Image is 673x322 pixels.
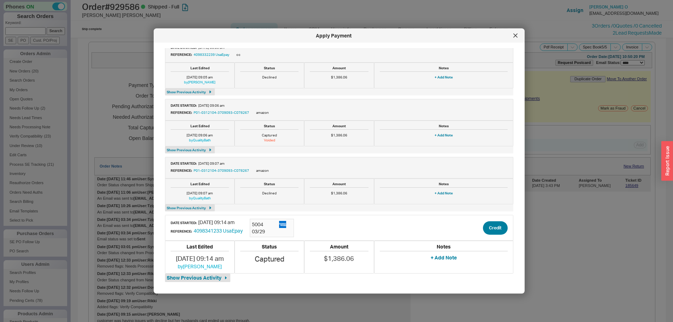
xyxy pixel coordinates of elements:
h6: Date Started: [171,46,196,49]
span: [DATE] 09:14 am [198,219,235,226]
div: by QualityBath [171,196,229,201]
span: [DATE] 09:06 am [198,104,225,108]
div: 03 / 29 [252,228,278,235]
div: by QualityBath [171,138,229,143]
h5: Last Edited [171,244,229,251]
h5: Last Edited [171,124,229,130]
div: [DATE] 09:06 am [171,133,229,138]
div: Captured [240,254,299,264]
span: Show Previous Activity [167,90,206,95]
span: $1,386.06 [331,191,347,195]
span: Show Previous Activity [167,148,206,153]
div: [DATE] 09:05 am [171,75,229,80]
a: P01-0312104-3709093-C078267 [194,111,249,115]
span: $1,386.06 [331,75,347,80]
button: Credit [483,221,508,235]
h5: Status [240,244,299,251]
button: + Add Note [435,75,453,80]
span: Credit [489,224,502,232]
h5: Notes [380,244,508,251]
h6: Date Started: [171,221,196,225]
span: [DATE] 09:07 am [198,162,225,166]
button: + Add Note [435,191,453,196]
h5: Amount [310,66,368,72]
a: P01-0312104-3709093-C078267 [194,169,249,173]
div: by [PERSON_NAME] [171,263,229,270]
a: 4098332239 UsaEpay [194,53,229,57]
button: + Add Note [431,254,457,261]
span: amazon [256,169,269,173]
h5: Status [240,124,299,130]
div: Declined [240,191,299,196]
span: amazon [256,111,269,115]
h5: Status [240,182,299,188]
span: Show Previous Activity [167,206,206,211]
h6: Date Started: [171,104,196,107]
h5: Amount [310,124,368,130]
div: [DATE] 09:14 am [171,254,229,263]
div: Apply Payment [157,32,510,39]
h6: Reference: [171,53,192,57]
h5: Last Edited [171,182,229,188]
h5: Notes [380,124,508,130]
span: $1,386.06 [324,254,354,262]
div: 5004 [252,221,278,228]
button: Show Previous Activity [165,205,215,212]
a: 4098341233 UsaEpay [194,228,243,234]
h5: Notes [380,182,508,188]
div: Voided [240,138,299,143]
h5: Status [240,66,299,72]
button: Show Previous Activity [165,274,230,282]
span: cc [236,53,241,57]
h6: Date Started: [171,162,196,165]
span: Show Previous Activity [167,275,222,282]
div: [DATE] 09:07 am [171,191,229,196]
button: Show Previous Activity [165,89,215,96]
h5: Amount [310,182,368,188]
button: Show Previous Activity [165,147,215,154]
div: by [PERSON_NAME] [171,80,229,85]
div: Declined [240,75,299,80]
h6: Reference: [171,230,192,233]
h5: Last Edited [171,66,229,72]
button: + Add Note [435,133,453,138]
div: Captured [240,133,299,138]
h5: Amount [310,244,368,251]
h6: Reference: [171,111,192,115]
h5: Notes [380,66,508,72]
span: $1,386.06 [331,133,347,137]
h6: Reference: [171,169,192,172]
